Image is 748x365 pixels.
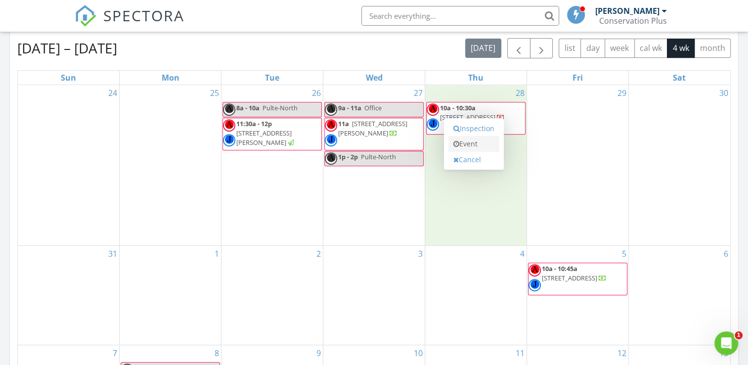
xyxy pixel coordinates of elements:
[448,136,499,152] a: Event
[425,85,527,245] td: Go to August 28, 2025
[314,246,323,262] a: Go to September 2, 2025
[325,134,337,146] img: j_.jpg
[412,85,425,101] a: Go to August 27, 2025
[412,345,425,361] a: Go to September 10, 2025
[338,103,361,112] span: 9a - 11a
[323,245,425,345] td: Go to September 3, 2025
[616,85,628,101] a: Go to August 29, 2025
[18,85,120,245] td: Go to August 24, 2025
[722,246,730,262] a: Go to September 6, 2025
[223,134,235,146] img: j_.jpg
[599,16,667,26] div: Conservation Plus
[514,345,527,361] a: Go to September 11, 2025
[694,39,731,58] button: month
[448,121,499,137] a: Inspection
[361,6,559,26] input: Search everything...
[634,39,668,58] button: cal wk
[440,103,505,122] a: 10a - 10:30a [STREET_ADDRESS]
[325,103,337,116] img: a.jpg
[628,85,730,245] td: Go to August 30, 2025
[518,246,527,262] a: Go to September 4, 2025
[120,245,221,345] td: Go to September 1, 2025
[75,5,96,27] img: The Best Home Inspection Software - Spectora
[507,38,530,58] button: Previous
[440,113,495,122] span: [STREET_ADDRESS]
[236,103,260,112] span: 8a - 10a
[338,152,358,161] span: 1p - 2p
[325,119,337,132] img: a.jpg
[160,71,181,85] a: Monday
[363,71,384,85] a: Wednesday
[18,245,120,345] td: Go to August 31, 2025
[528,264,541,276] img: a.jpg
[59,71,78,85] a: Sunday
[595,6,660,16] div: [PERSON_NAME]
[213,246,221,262] a: Go to September 1, 2025
[620,246,628,262] a: Go to September 5, 2025
[667,39,695,58] button: 4 wk
[338,119,407,137] span: [STREET_ADDRESS][PERSON_NAME]
[221,85,323,245] td: Go to August 26, 2025
[103,5,184,26] span: SPECTORA
[466,71,485,85] a: Thursday
[208,85,221,101] a: Go to August 25, 2025
[338,119,349,128] span: 11a
[448,152,499,168] a: Cancel
[427,103,439,116] img: a.jpg
[605,39,635,58] button: week
[559,39,581,58] button: list
[323,85,425,245] td: Go to August 27, 2025
[735,331,743,339] span: 1
[427,118,439,131] img: j_.jpg
[528,263,627,295] a: 10a - 10:45a [STREET_ADDRESS]
[75,13,184,34] a: SPECTORA
[465,39,501,58] button: [DATE]
[440,103,476,112] span: 10a - 10:30a
[416,246,425,262] a: Go to September 3, 2025
[314,345,323,361] a: Go to September 9, 2025
[222,118,322,150] a: 11:30a - 12p [STREET_ADDRESS][PERSON_NAME]
[426,102,526,135] a: 10a - 10:30a [STREET_ADDRESS]
[111,345,119,361] a: Go to September 7, 2025
[616,345,628,361] a: Go to September 12, 2025
[106,85,119,101] a: Go to August 24, 2025
[714,331,738,355] iframe: Intercom live chat
[542,264,607,282] a: 10a - 10:45a [STREET_ADDRESS]
[310,85,323,101] a: Go to August 26, 2025
[236,119,296,147] a: 11:30a - 12p [STREET_ADDRESS][PERSON_NAME]
[571,71,585,85] a: Friday
[514,85,527,101] a: Go to August 28, 2025
[542,264,577,273] span: 10a - 10:45a
[671,71,688,85] a: Saturday
[364,103,382,112] span: Office
[106,246,119,262] a: Go to August 31, 2025
[530,38,553,58] button: Next
[236,119,272,128] span: 11:30a - 12p
[213,345,221,361] a: Go to September 8, 2025
[425,245,527,345] td: Go to September 4, 2025
[717,85,730,101] a: Go to August 30, 2025
[542,274,597,282] span: [STREET_ADDRESS]
[236,129,292,147] span: [STREET_ADDRESS][PERSON_NAME]
[223,103,235,116] img: a.jpg
[17,38,117,58] h2: [DATE] – [DATE]
[580,39,605,58] button: day
[628,245,730,345] td: Go to September 6, 2025
[263,103,298,112] span: Pulte-North
[527,245,628,345] td: Go to September 5, 2025
[223,119,235,132] img: a.jpg
[324,118,424,150] a: 11a [STREET_ADDRESS][PERSON_NAME]
[528,279,541,291] img: j_.jpg
[527,85,628,245] td: Go to August 29, 2025
[120,85,221,245] td: Go to August 25, 2025
[263,71,281,85] a: Tuesday
[221,245,323,345] td: Go to September 2, 2025
[325,152,337,165] img: a.jpg
[361,152,396,161] span: Pulte-North
[338,119,407,137] a: 11a [STREET_ADDRESS][PERSON_NAME]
